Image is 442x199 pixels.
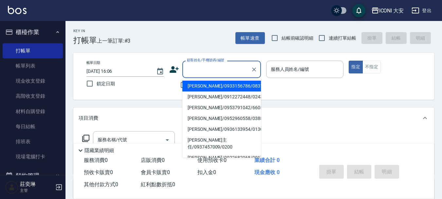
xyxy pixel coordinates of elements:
div: 項目消費 [73,108,434,129]
a: 帳單列表 [3,58,63,73]
img: Logo [8,6,27,14]
li: [PERSON_NAME]/0933156786/0831 [182,81,261,91]
img: Person [5,181,18,194]
button: save [352,4,365,17]
span: 扣入金 0 [197,169,216,175]
li: [PERSON_NAME]/0922682968/0017 [182,152,261,163]
span: 結帳前確認明細 [282,35,314,42]
span: 現金應收 0 [254,169,280,175]
button: 指定 [349,61,363,73]
span: 業績合計 0 [254,157,280,163]
a: 高階收支登錄 [3,89,63,104]
span: 店販消費 0 [141,157,165,163]
button: Clear [249,65,259,74]
a: 打帳單 [3,43,63,58]
div: ICONI 大安 [379,7,404,15]
input: YYYY/MM/DD hh:mm [86,66,150,77]
a: 每日結帳 [3,119,63,134]
button: Choose date, selected date is 2025-09-21 [152,64,168,79]
button: 不指定 [362,61,381,73]
button: 預約管理 [3,167,63,184]
a: 材料自購登錄 [3,104,63,119]
li: [PERSON_NAME]主任/0937457009/0200 [182,135,261,152]
span: 會員卡販賣 0 [141,169,170,175]
a: 排班表 [3,134,63,149]
span: 鎖定日期 [97,80,115,87]
button: 登出 [409,5,434,17]
label: 帳單日期 [86,60,100,65]
span: 其他付款方式 0 [84,181,118,188]
li: [PERSON_NAME]/0952960558/0388 [182,113,261,124]
span: 服務消費 0 [84,157,108,163]
h5: 莊奕琳 [20,181,53,188]
span: 紅利點數折抵 0 [141,181,175,188]
p: 項目消費 [79,115,98,122]
a: 現金收支登錄 [3,73,63,89]
p: 主管 [20,188,53,193]
span: 上一筆訂單:#3 [97,37,131,45]
button: 櫃檯作業 [3,24,63,41]
li: [PERSON_NAME]/0953791042/660520 [182,102,261,113]
span: 使用預收卡 0 [197,157,227,163]
span: 連續打單結帳 [329,35,356,42]
li: [PERSON_NAME]/0912272448/0243 [182,91,261,102]
h2: Key In [73,29,97,33]
button: Open [162,135,173,145]
h3: 打帳單 [73,36,97,45]
span: 預收卡販賣 0 [84,169,113,175]
button: ICONI 大安 [369,4,407,17]
li: [PERSON_NAME]/0936133954/0130 [182,124,261,135]
label: 顧客姓名/手機號碼/編號 [187,58,224,63]
a: 現場電腦打卡 [3,149,63,164]
button: 帳單速查 [235,32,265,44]
p: 隱藏業績明細 [84,147,114,154]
